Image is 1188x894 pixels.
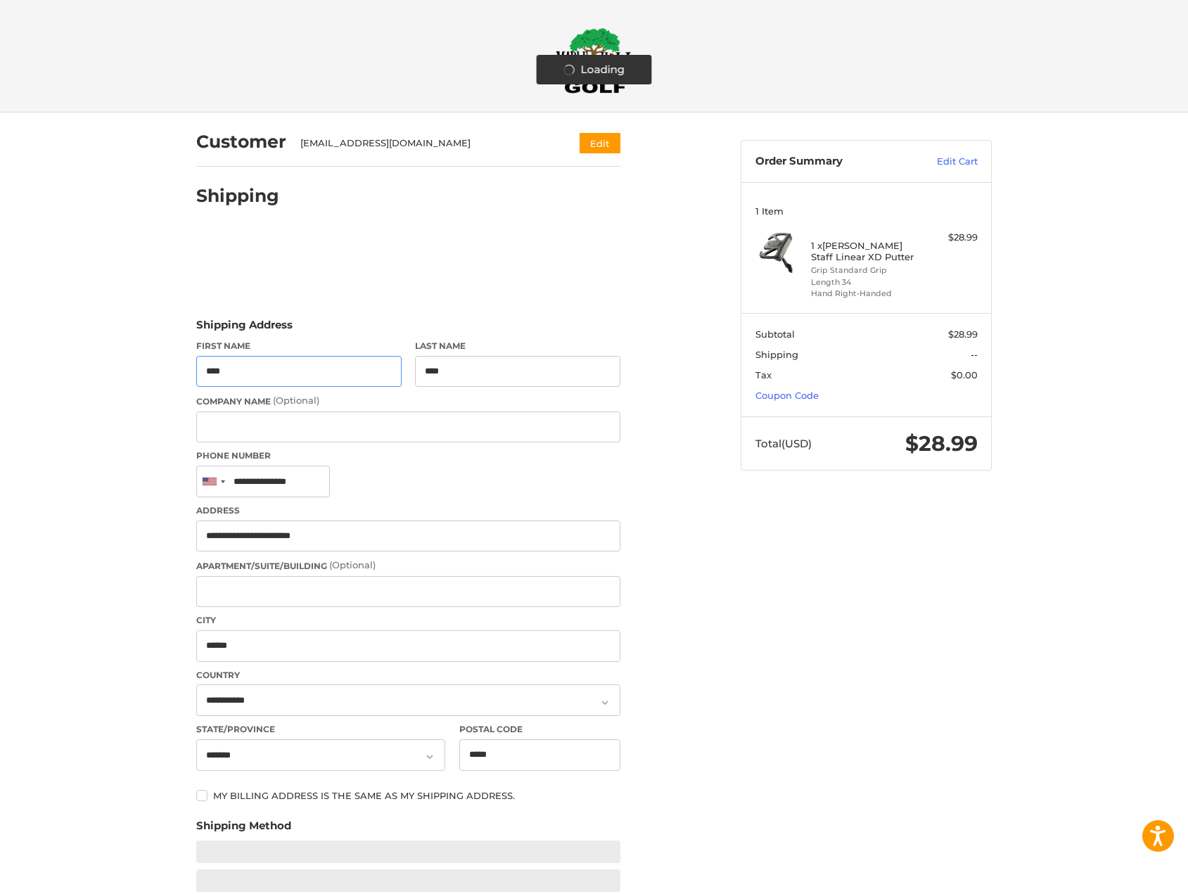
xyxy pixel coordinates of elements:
legend: Shipping Address [196,317,293,340]
div: United States: +1 [197,466,229,497]
label: State/Province [196,723,445,736]
h2: Shipping [196,185,279,207]
label: City [196,614,620,627]
div: $28.99 [922,231,978,245]
label: My billing address is the same as my shipping address. [196,790,620,801]
span: $0.00 [951,369,978,381]
h4: 1 x [PERSON_NAME] Staff Linear XD Putter [811,240,919,263]
label: Address [196,504,620,517]
span: Loading [581,62,625,78]
label: Country [196,669,620,682]
li: Hand Right-Handed [811,288,919,300]
a: Coupon Code [755,390,819,401]
label: Last Name [415,340,620,352]
small: (Optional) [273,395,319,406]
label: Postal Code [459,723,621,736]
legend: Shipping Method [196,818,291,841]
li: Length 34 [811,276,919,288]
li: Grip Standard Grip [811,264,919,276]
h3: Order Summary [755,155,907,169]
small: (Optional) [329,559,376,570]
a: Edit Cart [907,155,978,169]
span: -- [971,349,978,360]
span: $28.99 [905,430,978,456]
span: Tax [755,369,772,381]
span: $28.99 [948,328,978,340]
h2: Customer [196,131,286,153]
label: Apartment/Suite/Building [196,558,620,573]
label: First Name [196,340,402,352]
span: Shipping [755,349,798,360]
span: Subtotal [755,328,795,340]
span: Total (USD) [755,437,812,450]
label: Phone Number [196,449,620,462]
label: Company Name [196,394,620,408]
button: Edit [580,133,620,153]
h3: 1 Item [755,205,978,217]
div: [EMAIL_ADDRESS][DOMAIN_NAME] [300,136,553,151]
img: Maple Hill Golf [556,27,633,94]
